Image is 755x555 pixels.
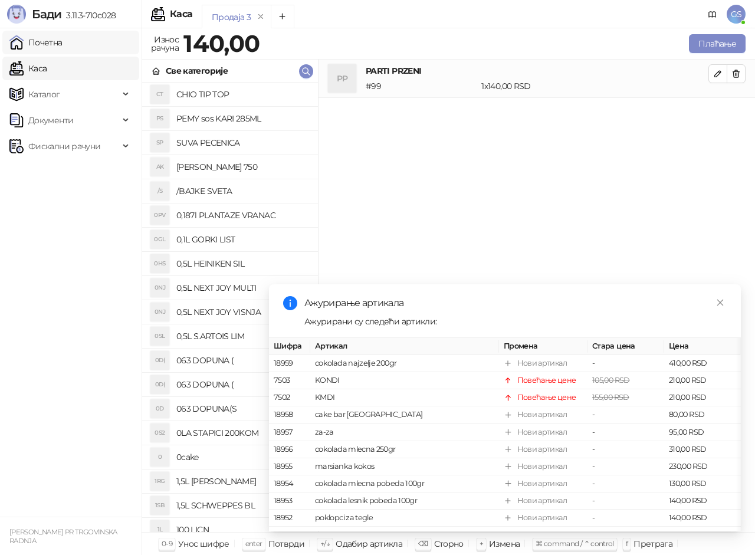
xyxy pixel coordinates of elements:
[176,351,308,370] h4: 063 DOPUNA (
[9,57,47,80] a: Каса
[633,536,672,551] div: Претрага
[304,296,727,310] div: Ажурирање артикала
[664,406,741,423] td: 80,00 RSD
[310,510,499,527] td: poklopci za tegle
[626,539,628,548] span: f
[176,399,308,418] h4: 063 DOPUNA(S
[253,12,268,22] button: remove
[418,539,428,548] span: ⌫
[150,472,169,491] div: 1RG
[150,109,169,128] div: PS
[150,85,169,104] div: CT
[150,182,169,201] div: /S
[310,441,499,458] td: cokolada mlecna 250gr
[269,406,310,423] td: 18958
[517,392,576,403] div: Повећање цене
[592,376,630,385] span: 105,00 RSD
[517,426,567,438] div: Нови артикал
[664,423,741,441] td: 95,00 RSD
[517,461,567,472] div: Нови артикал
[479,80,711,93] div: 1 x 140,00 RSD
[703,5,722,24] a: Документација
[499,338,587,355] th: Промена
[176,375,308,394] h4: 063 DOPUNA (
[150,448,169,467] div: 0
[150,496,169,515] div: 1SB
[489,536,520,551] div: Измена
[150,423,169,442] div: 0S2
[245,539,262,548] span: enter
[162,539,172,548] span: 0-9
[176,278,308,297] h4: 0,5L NEXT JOY MULTI
[310,423,499,441] td: za-za
[176,254,308,273] h4: 0,5L HEINIKEN SIL
[592,393,629,402] span: 155,00 RSD
[150,375,169,394] div: 0D(
[150,351,169,370] div: 0D(
[517,357,567,369] div: Нови артикал
[310,492,499,510] td: cokolada lesnik pobeda 100gr
[170,9,192,19] div: Каса
[150,230,169,249] div: 0GL
[664,441,741,458] td: 310,00 RSD
[517,529,567,541] div: Нови артикал
[664,338,741,355] th: Цена
[176,206,308,225] h4: 0,187l PLANTAZE VRANAC
[689,34,746,53] button: Плаћање
[310,389,499,406] td: KMDI
[664,492,741,510] td: 140,00 RSD
[176,303,308,321] h4: 0,5L NEXT JOY VISNJA
[320,539,330,548] span: ↑/↓
[269,355,310,372] td: 18959
[587,527,664,544] td: -
[664,389,741,406] td: 210,00 RSD
[587,406,664,423] td: -
[587,338,664,355] th: Стара цена
[269,475,310,492] td: 18954
[61,10,116,21] span: 3.11.3-710c028
[434,536,464,551] div: Сторно
[150,157,169,176] div: AK
[176,448,308,467] h4: 0cake
[517,375,576,386] div: Повећање цене
[176,157,308,176] h4: [PERSON_NAME] 750
[727,5,746,24] span: GS
[480,539,483,548] span: +
[176,182,308,201] h4: /BAJKE SVETA
[310,406,499,423] td: cake bar [GEOGRAPHIC_DATA]
[587,458,664,475] td: -
[178,536,229,551] div: Унос шифре
[269,492,310,510] td: 18953
[28,109,73,132] span: Документи
[664,527,741,544] td: 240,00 RSD
[150,399,169,418] div: 0D
[714,296,727,309] a: Close
[269,338,310,355] th: Шифра
[32,7,61,21] span: Бади
[150,327,169,346] div: 0SL
[271,5,294,28] button: Add tab
[310,475,499,492] td: cokolada mlecna pobeda 100gr
[150,278,169,297] div: 0NJ
[304,315,727,328] div: Ажурирани су следећи артикли:
[517,409,567,421] div: Нови артикал
[587,441,664,458] td: -
[166,64,228,77] div: Све категорије
[517,444,567,455] div: Нови артикал
[664,510,741,527] td: 140,00 RSD
[517,495,567,507] div: Нови артикал
[664,372,741,389] td: 210,00 RSD
[269,458,310,475] td: 18955
[176,423,308,442] h4: 0LA STAPICI 200KOM
[716,298,724,307] span: close
[176,472,308,491] h4: 1,5L [PERSON_NAME]
[336,536,402,551] div: Одабир артикла
[310,458,499,475] td: marsianka kokos
[176,327,308,346] h4: 0,5L S.ARTOIS LIM
[587,475,664,492] td: -
[176,230,308,249] h4: 0,1L GORKI LIST
[269,527,310,544] td: 18951
[517,478,567,490] div: Нови артикал
[587,510,664,527] td: -
[366,64,708,77] h4: PARTI PRZENI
